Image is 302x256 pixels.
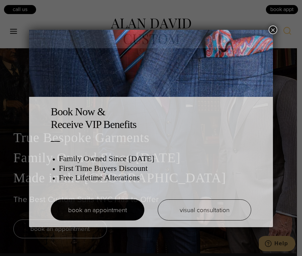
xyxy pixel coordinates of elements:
h3: First Time Buyers Discount [59,164,251,173]
h3: Free Lifetime Alterations [59,173,251,183]
h3: Family Owned Since [DATE] [59,154,251,164]
a: book an appointment [51,199,144,220]
a: visual consultation [158,199,251,220]
span: Help [15,5,29,11]
h2: Book Now & Receive VIP Benefits [51,105,251,131]
button: Close [269,25,277,34]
